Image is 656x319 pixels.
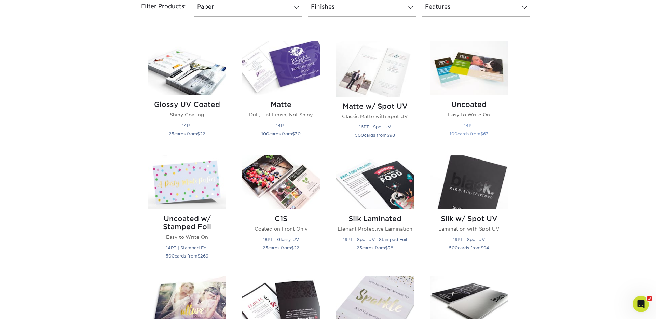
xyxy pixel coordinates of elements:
span: 22 [294,245,299,250]
span: $ [481,245,483,250]
span: 269 [200,253,208,259]
span: 500 [449,245,458,250]
span: 3 [647,296,652,301]
h2: Matte [242,100,320,109]
img: Uncoated w/ Stamped Foil Postcards [148,155,226,209]
small: cards from [450,131,489,136]
small: cards from [263,245,299,250]
span: 100 [261,131,269,136]
span: 25 [263,245,268,250]
p: Easy to Write On [148,234,226,240]
small: cards from [449,245,489,250]
span: $ [387,133,389,138]
span: 94 [483,245,489,250]
img: C1S Postcards [242,155,320,209]
a: Uncoated w/ Stamped Foil Postcards Uncoated w/ Stamped Foil Easy to Write On 14PT | Stamped Foil ... [148,155,226,268]
small: 19PT | Spot UV [453,237,485,242]
h2: Matte w/ Spot UV [336,102,414,110]
small: 18PT | Glossy UV [263,237,299,242]
a: C1S Postcards C1S Coated on Front Only 18PT | Glossy UV 25cards from$22 [242,155,320,268]
span: 22 [200,131,205,136]
span: 25 [357,245,362,250]
small: 14PT [276,123,286,128]
h2: Uncoated [430,100,508,109]
p: Easy to Write On [430,111,508,118]
img: Matte w/ Spot UV Postcards [336,41,414,97]
a: Matte Postcards Matte Dull, Flat Finish, Not Shiny 14PT 100cards from$30 [242,41,320,147]
a: Silk w/ Spot UV Postcards Silk w/ Spot UV Lamination with Spot UV 19PT | Spot UV 500cards from$94 [430,155,508,268]
h2: Glossy UV Coated [148,100,226,109]
span: 500 [355,133,364,138]
h2: C1S [242,214,320,223]
small: 14PT [464,123,474,128]
iframe: Intercom live chat [633,296,649,312]
p: Coated on Front Only [242,225,320,232]
img: Matte Postcards [242,41,320,95]
span: 25 [169,131,174,136]
h2: Uncoated w/ Stamped Foil [148,214,226,231]
span: 38 [388,245,393,250]
small: cards from [169,131,205,136]
iframe: Google Customer Reviews [2,298,58,317]
small: 14PT | Stamped Foil [166,245,208,250]
h2: Silk w/ Spot UV [430,214,508,223]
span: $ [385,245,388,250]
small: cards from [166,253,208,259]
a: Glossy UV Coated Postcards Glossy UV Coated Shiny Coating 14PT 25cards from$22 [148,41,226,147]
a: Matte w/ Spot UV Postcards Matte w/ Spot UV Classic Matte with Spot UV 16PT | Spot UV 500cards fr... [336,41,414,147]
img: Glossy UV Coated Postcards [148,41,226,95]
small: 19PT | Spot UV | Stamped Foil [343,237,407,242]
span: 100 [450,131,457,136]
a: Silk Laminated Postcards Silk Laminated Elegant Protective Lamination 19PT | Spot UV | Stamped Fo... [336,155,414,268]
small: 16PT | Spot UV [359,124,391,129]
p: Classic Matte with Spot UV [336,113,414,120]
a: Uncoated Postcards Uncoated Easy to Write On 14PT 100cards from$63 [430,41,508,147]
small: cards from [357,245,393,250]
span: 63 [483,131,489,136]
span: $ [292,131,295,136]
img: Uncoated Postcards [430,41,508,95]
h2: Silk Laminated [336,214,414,223]
p: Dull, Flat Finish, Not Shiny [242,111,320,118]
span: 98 [389,133,395,138]
img: Silk Laminated Postcards [336,155,414,209]
img: Silk w/ Spot UV Postcards [430,155,508,209]
span: $ [197,253,200,259]
small: cards from [261,131,301,136]
p: Shiny Coating [148,111,226,118]
span: $ [291,245,294,250]
p: Elegant Protective Lamination [336,225,414,232]
small: 14PT [182,123,192,128]
small: cards from [355,133,395,138]
span: 500 [166,253,175,259]
p: Lamination with Spot UV [430,225,508,232]
span: $ [197,131,200,136]
span: $ [480,131,483,136]
span: 30 [295,131,301,136]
